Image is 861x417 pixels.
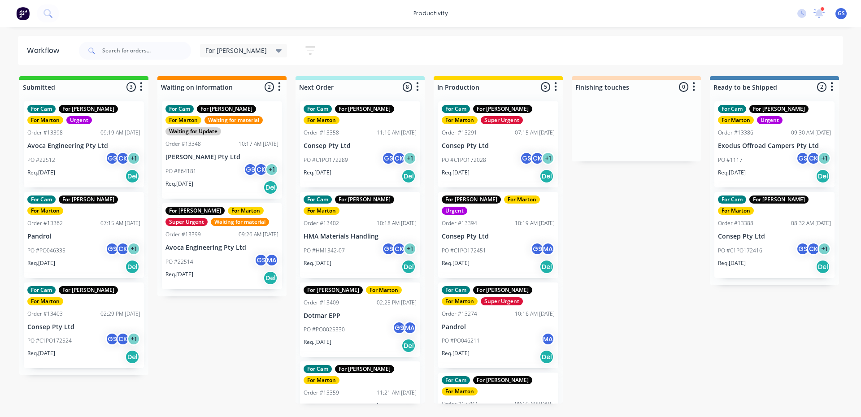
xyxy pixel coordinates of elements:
p: Consep Pty Ltd [442,142,555,150]
div: MA [403,321,417,334]
div: 10:18 AM [DATE] [377,219,417,227]
div: For [PERSON_NAME] [165,207,225,215]
div: Order #13402 [304,219,339,227]
p: PO #PO046335 [27,247,65,255]
div: Order #13394 [442,219,477,227]
p: PO #864181 [165,167,196,175]
div: Order #13388 [718,219,753,227]
div: GS [382,152,395,165]
div: For Cam [718,105,746,113]
p: PO #C1PO172289 [304,156,348,164]
img: Factory [16,7,30,20]
div: 09:26 AM [DATE] [239,230,278,239]
div: For [PERSON_NAME] [59,195,118,204]
div: 11:16 AM [DATE] [377,129,417,137]
p: Req. [DATE] [718,259,746,267]
p: Consep Pty Ltd [27,323,140,331]
div: For CamFor [PERSON_NAME]For MartonSuper UrgentOrder #1327410:16 AM [DATE]PandrolPO #PO046211MAReq... [438,282,558,369]
p: PO #22512 [27,156,55,164]
div: MA [541,332,555,346]
p: PO #C1PO172416 [718,247,762,255]
div: For Cam [27,195,56,204]
div: CK [807,152,820,165]
div: For Cam [165,105,194,113]
span: For [PERSON_NAME] [205,46,267,55]
div: For Marton [366,286,402,294]
div: For Marton [304,207,339,215]
div: 09:19 AM [DATE] [100,129,140,137]
div: productivity [409,7,452,20]
div: 09:30 AM [DATE] [791,129,831,137]
div: GS [382,242,395,256]
div: For [PERSON_NAME] [749,195,809,204]
div: Order #13383 [442,400,477,408]
div: For Marton [442,297,478,305]
div: GS [796,242,809,256]
p: Req. [DATE] [304,169,331,177]
div: CK [116,242,130,256]
div: Del [539,169,554,183]
div: For [PERSON_NAME]For MartonSuper UrgentWaiting for materialOrder #1339909:26 AM [DATE]Avoca Engin... [162,203,282,289]
p: Req. [DATE] [27,259,55,267]
p: Req. [DATE] [27,349,55,357]
div: + 1 [818,242,831,256]
input: Search for orders... [102,42,191,60]
div: CK [254,163,268,176]
div: GS [244,163,257,176]
div: For CamFor [PERSON_NAME]For MartonUrgentOrder #1338609:30 AM [DATE]Exodus Offroad Campers Pty Ltd... [714,101,835,187]
div: Del [539,260,554,274]
div: For Marton [442,387,478,395]
p: [PERSON_NAME] Pty Ltd [165,153,278,161]
p: Consep Pty Ltd [304,142,417,150]
p: [PERSON_NAME] Pty Ltd [304,402,417,410]
div: For Cam [718,195,746,204]
div: GS [105,242,119,256]
div: MA [541,242,555,256]
p: PO #PO0025330 [304,326,345,334]
div: For [PERSON_NAME] [335,195,394,204]
div: Order #13348 [165,140,201,148]
div: For Cam [304,195,332,204]
div: For [PERSON_NAME] [442,195,501,204]
div: + 1 [541,152,555,165]
div: 08:32 AM [DATE] [791,219,831,227]
p: Pandrol [442,323,555,331]
div: CK [392,242,406,256]
div: For Marton [718,207,754,215]
div: + 1 [127,332,140,346]
div: For [PERSON_NAME] [335,105,394,113]
div: For CamFor [PERSON_NAME]For MartonOrder #1340210:18 AM [DATE]HMA Materials HandlingPO #HM1342-07G... [300,192,420,278]
div: For Cam [27,286,56,294]
div: CK [392,152,406,165]
div: 10:16 AM [DATE] [515,310,555,318]
div: For Marton [27,297,63,305]
div: For [PERSON_NAME] [304,286,363,294]
p: Req. [DATE] [718,169,746,177]
p: PO #HM1342-07 [304,247,345,255]
div: CK [531,152,544,165]
p: Req. [DATE] [304,259,331,267]
div: For Marton [304,376,339,384]
div: + 1 [265,163,278,176]
div: GS [531,242,544,256]
div: For CamFor [PERSON_NAME]For MartonUrgentOrder #1339809:19 AM [DATE]Avoca Engineering Pty LtdPO #2... [24,101,144,187]
div: Del [539,350,554,364]
p: Req. [DATE] [165,180,193,188]
div: Del [401,339,416,353]
div: 08:19 AM [DATE] [515,400,555,408]
div: Order #13274 [442,310,477,318]
div: 10:19 AM [DATE] [515,219,555,227]
p: PO #C1PO172524 [27,337,72,345]
p: Req. [DATE] [304,338,331,346]
p: PO #C1PO172451 [442,247,486,255]
div: For [PERSON_NAME] [473,376,532,384]
div: For Cam [304,105,332,113]
p: Req. [DATE] [442,169,470,177]
div: For CamFor [PERSON_NAME]For MartonSuper UrgentOrder #1329107:15 AM [DATE]Consep Pty LtdPO #C1PO17... [438,101,558,187]
p: Avoca Engineering Pty Ltd [165,244,278,252]
div: For [PERSON_NAME] [197,105,256,113]
p: HMA Materials Handling [304,233,417,240]
div: Urgent [442,207,467,215]
div: GS [520,152,533,165]
span: GS [838,9,845,17]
